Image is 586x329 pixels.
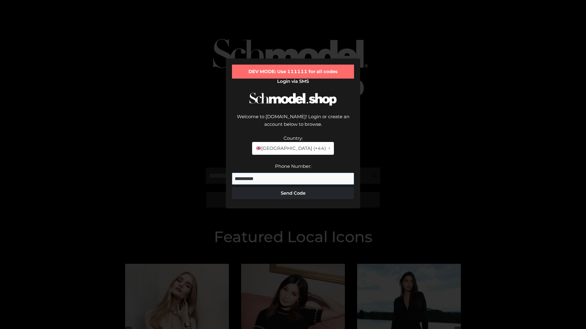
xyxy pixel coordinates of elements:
[256,146,261,150] img: 🇬🇧
[284,135,303,141] label: Country:
[232,113,354,134] div: Welcome to [DOMAIN_NAME]! Login or create an account below to browse.
[256,144,326,152] span: [GEOGRAPHIC_DATA] (+44)
[232,187,354,199] button: Send Code
[275,163,311,169] label: Phone Number:
[232,65,354,79] div: DEV MODE: Use 111111 for all codes
[232,79,354,84] h2: Login via SMS
[247,87,339,111] img: Schmodel Logo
